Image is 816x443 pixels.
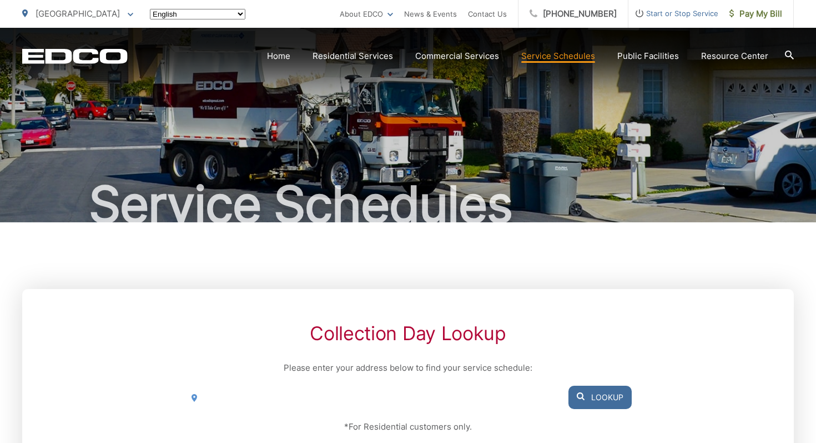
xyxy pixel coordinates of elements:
[701,49,768,63] a: Resource Center
[415,49,499,63] a: Commercial Services
[521,49,595,63] a: Service Schedules
[184,361,632,375] p: Please enter your address below to find your service schedule:
[404,7,457,21] a: News & Events
[22,177,794,232] h1: Service Schedules
[568,386,632,409] button: Lookup
[729,7,782,21] span: Pay My Bill
[150,9,245,19] select: Select a language
[340,7,393,21] a: About EDCO
[617,49,679,63] a: Public Facilities
[184,420,632,434] p: *For Residential customers only.
[184,322,632,345] h2: Collection Day Lookup
[22,48,128,64] a: EDCD logo. Return to the homepage.
[36,8,120,19] span: [GEOGRAPHIC_DATA]
[468,7,507,21] a: Contact Us
[313,49,393,63] a: Residential Services
[267,49,290,63] a: Home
